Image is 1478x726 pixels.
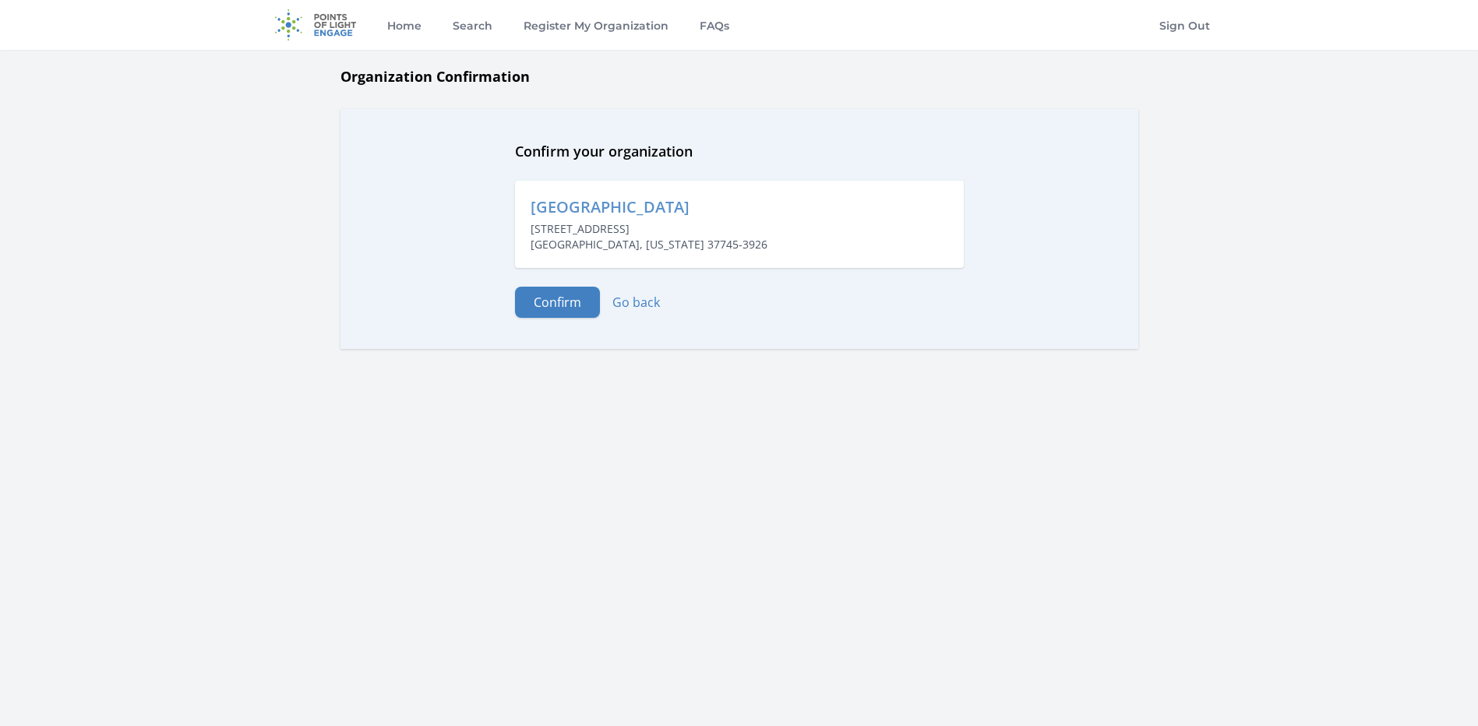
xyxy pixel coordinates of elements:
h3: [GEOGRAPHIC_DATA] [531,196,948,218]
button: Confirm [515,287,600,318]
p: [STREET_ADDRESS] [GEOGRAPHIC_DATA], [US_STATE] 37745-3926 [531,221,948,252]
a: Go back [612,294,660,311]
h2: Confirm your organization [515,140,964,162]
h1: Organization Confirmation [340,65,1138,87]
